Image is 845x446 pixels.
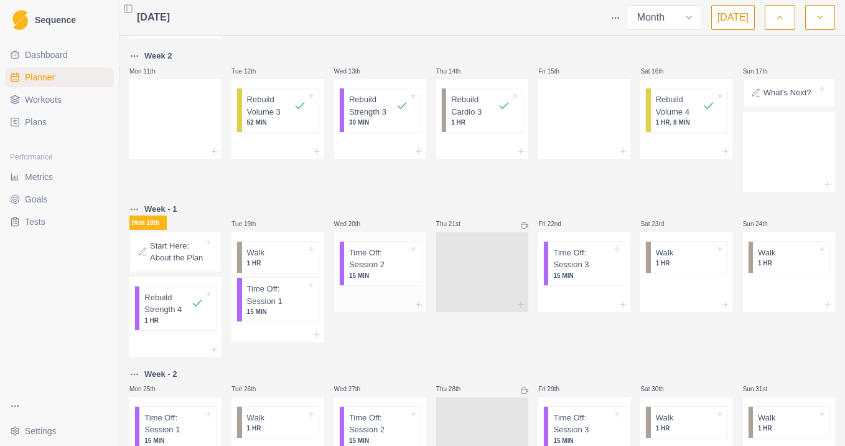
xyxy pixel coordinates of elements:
[247,247,264,259] p: Walk
[5,67,114,87] a: Planner
[748,241,830,274] div: Walk1 HR
[758,412,775,424] p: Walk
[25,116,47,128] span: Plans
[656,118,715,127] p: 1 HR, 8 MIN
[5,147,114,167] div: Performance
[25,193,48,206] span: Goals
[25,171,53,183] span: Metrics
[748,406,830,439] div: Walk1 HR
[743,384,780,394] p: Sun 31st
[656,259,715,268] p: 1 HR
[236,88,319,133] div: Rebuild Volume 352 MIN
[5,5,114,35] a: LogoSequence
[553,436,612,445] p: 15 MIN
[236,241,319,274] div: Walk1 HR
[758,424,817,433] p: 1 HR
[553,412,612,436] p: Time Off: Session 3
[144,292,191,316] p: Rebuild Strength 4
[743,67,780,76] p: Sun 17th
[231,384,269,394] p: Tue 26th
[334,67,371,76] p: Wed 13th
[5,421,114,441] button: Settings
[144,50,172,62] p: Week 2
[640,384,678,394] p: Sat 30th
[247,424,306,433] p: 1 HR
[247,93,294,118] p: Rebuild Volume 3
[645,88,727,133] div: Rebuild Volume 41 HR, 8 MIN
[5,167,114,187] a: Metrics
[334,219,371,229] p: Wed 20th
[129,216,167,230] p: Mon 18th
[25,216,45,228] span: Tests
[543,241,625,286] div: Time Off: Session 315 MIN
[144,316,203,325] p: 1 HR
[436,384,474,394] p: Thu 28th
[25,93,62,106] span: Workouts
[247,283,306,307] p: Time Off: Session 1
[349,436,408,445] p: 15 MIN
[12,10,28,31] img: Logo
[451,118,510,127] p: 1 HR
[656,412,673,424] p: Walk
[349,247,408,271] p: Time Off: Session 2
[5,212,114,232] a: Tests
[247,118,306,127] p: 52 MIN
[436,219,474,229] p: Thu 21st
[645,406,727,439] div: Walk1 HR
[349,412,408,436] p: Time Off: Session 2
[763,87,811,99] p: What's Next?
[538,67,576,76] p: Fri 15th
[144,412,203,436] p: Time Off: Session 1
[640,219,678,229] p: Sat 23rd
[758,247,775,259] p: Walk
[144,436,203,445] p: 15 MIN
[339,88,421,133] div: Rebuild Strength 330 MIN
[656,247,673,259] p: Walk
[645,241,727,274] div: Walk1 HR
[236,406,319,439] div: Walk1 HR
[231,219,269,229] p: Tue 19th
[553,247,612,271] p: Time Off: Session 3
[144,368,177,381] p: Week - 2
[25,49,68,61] span: Dashboard
[247,259,306,268] p: 1 HR
[711,5,755,30] button: [DATE]
[129,232,222,272] div: Start Here: About the Plan
[349,118,408,127] p: 30 MIN
[349,93,396,118] p: Rebuild Strength 3
[247,307,306,316] p: 15 MIN
[538,384,576,394] p: Fri 29th
[656,93,703,118] p: Rebuild Volume 4
[436,67,474,76] p: Thu 14th
[451,93,498,118] p: Rebuild Cardio 3
[441,88,523,133] div: Rebuild Cardio 31 HR
[150,240,203,264] p: Start Here: About the Plan
[25,71,55,83] span: Planner
[236,277,319,322] div: Time Off: Session 115 MIN
[640,67,678,76] p: Sat 16th
[129,67,167,76] p: Mon 11th
[5,45,114,65] a: Dashboard
[743,78,835,107] div: What's Next?
[137,10,170,25] span: [DATE]
[349,271,408,280] p: 15 MIN
[553,271,612,280] p: 15 MIN
[231,67,269,76] p: Tue 12th
[134,286,217,331] div: Rebuild Strength 41 HR
[247,412,264,424] p: Walk
[339,241,421,286] div: Time Off: Session 215 MIN
[758,259,817,268] p: 1 HR
[538,219,576,229] p: Fri 22nd
[743,219,780,229] p: Sun 24th
[35,16,76,24] span: Sequence
[5,189,114,209] a: Goals
[5,112,114,132] a: Plans
[334,384,371,394] p: Wed 27th
[144,203,177,216] p: Week - 1
[656,424,715,433] p: 1 HR
[5,90,114,110] a: Workouts
[129,384,167,394] p: Mon 25th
